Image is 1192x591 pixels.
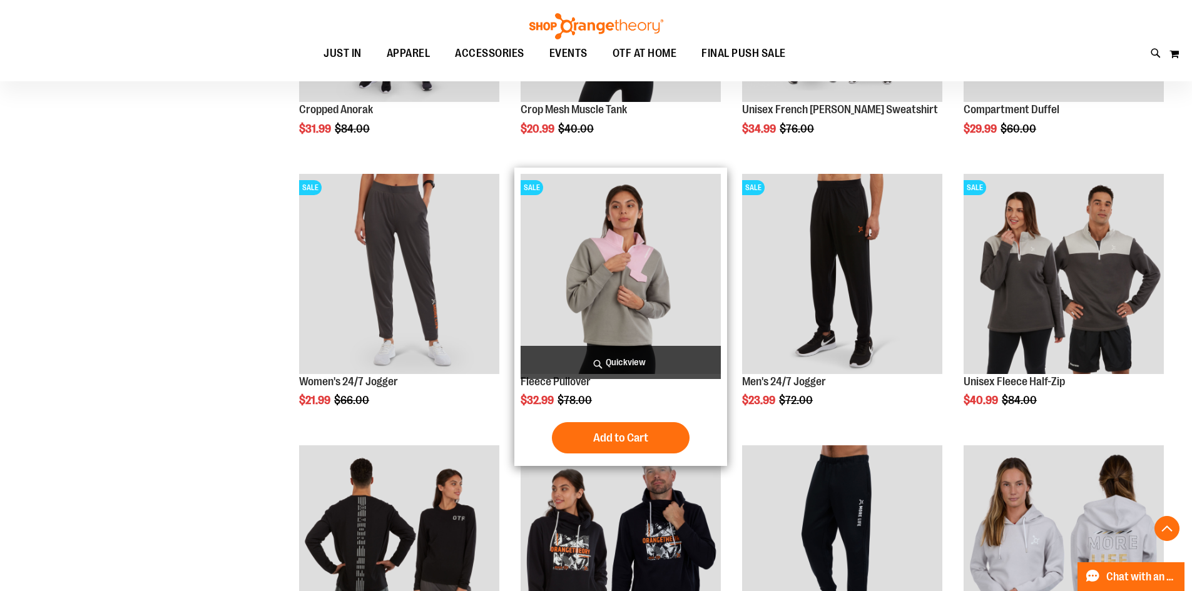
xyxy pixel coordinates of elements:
a: Product image for 24/7 JoggerSALE [742,174,942,376]
span: $20.99 [521,123,556,135]
span: $84.00 [1002,394,1039,407]
a: APPAREL [374,39,443,68]
img: Product image for 24/7 Jogger [299,174,499,374]
a: Unisex Fleece Half-Zip [964,375,1065,388]
span: $34.99 [742,123,778,135]
span: $32.99 [521,394,556,407]
span: $40.99 [964,394,1000,407]
button: Chat with an Expert [1077,562,1185,591]
a: JUST IN [311,39,374,68]
img: Shop Orangetheory [527,13,665,39]
a: Quickview [521,346,721,379]
a: ACCESSORIES [442,39,537,68]
span: $66.00 [334,394,371,407]
a: Product image for Fleece PulloverSALE [521,174,721,376]
span: OTF AT HOME [613,39,677,68]
span: $60.00 [1001,123,1038,135]
a: Product image for Unisex Fleece Half ZipSALE [964,174,1164,376]
a: Crop Mesh Muscle Tank [521,103,627,116]
a: OTF AT HOME [600,39,690,68]
a: Unisex French [PERSON_NAME] Sweatshirt [742,103,938,116]
span: EVENTS [549,39,588,68]
button: Back To Top [1154,516,1179,541]
a: Product image for 24/7 JoggerSALE [299,174,499,376]
div: product [736,168,949,439]
span: $31.99 [299,123,333,135]
span: $72.00 [779,394,815,407]
span: FINAL PUSH SALE [701,39,786,68]
a: EVENTS [537,39,600,68]
span: Chat with an Expert [1106,571,1177,583]
span: $84.00 [335,123,372,135]
img: Product image for Fleece Pullover [521,174,721,374]
span: SALE [299,180,322,195]
a: FINAL PUSH SALE [689,39,798,68]
a: Cropped Anorak [299,103,373,116]
a: Women's 24/7 Jogger [299,375,398,388]
img: Product image for 24/7 Jogger [742,174,942,374]
a: Men's 24/7 Jogger [742,375,826,388]
span: SALE [521,180,543,195]
a: Fleece Pullover [521,375,591,388]
button: Add to Cart [552,422,690,453]
div: product [957,168,1170,439]
a: Compartment Duffel [964,103,1059,116]
span: $78.00 [558,394,594,407]
span: Add to Cart [593,431,648,445]
div: product [514,168,727,467]
span: $21.99 [299,394,332,407]
span: $23.99 [742,394,777,407]
img: Product image for Unisex Fleece Half Zip [964,174,1164,374]
span: SALE [964,180,986,195]
div: product [293,168,506,439]
span: SALE [742,180,765,195]
span: JUST IN [323,39,362,68]
span: $29.99 [964,123,999,135]
span: APPAREL [387,39,430,68]
span: $76.00 [780,123,816,135]
span: ACCESSORIES [455,39,524,68]
span: $40.00 [558,123,596,135]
